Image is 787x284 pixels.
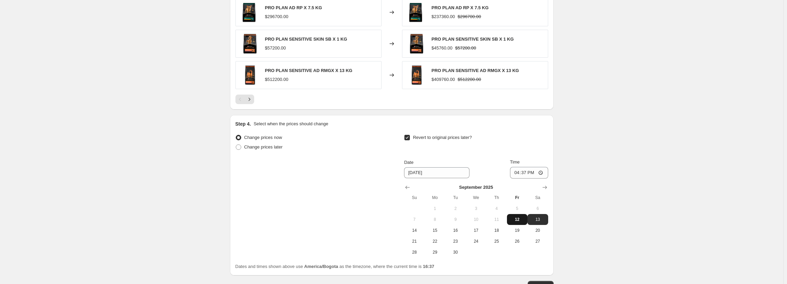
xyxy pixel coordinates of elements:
span: PRO PLAN SENSITIVE AD RMGX X 13 KG [432,68,519,73]
span: Tu [448,195,463,200]
img: ROYI12_64_80x.png [406,2,426,23]
span: PRO PLAN SENSITIVE SKIN SB X 1 KG [265,37,347,42]
span: 29 [428,250,443,255]
th: Monday [425,192,445,203]
button: Monday September 15 2025 [425,225,445,236]
span: 13 [530,217,545,222]
p: Select when the prices should change [253,120,328,127]
div: $237360.00 [432,13,455,20]
span: 18 [489,228,504,233]
button: Thursday September 4 2025 [486,203,507,214]
span: 2 [448,206,463,211]
strike: $512200.00 [458,76,481,83]
span: Time [510,159,520,165]
button: Wednesday September 10 2025 [466,214,486,225]
button: Show previous month, August 2025 [403,183,412,192]
span: Date [404,160,413,165]
span: Su [407,195,422,200]
th: Tuesday [445,192,466,203]
img: royi4_22_fd2f4060-45be-43dd-b84b-011305b1265a_80x.png [239,33,260,54]
span: 19 [510,228,525,233]
span: 6 [530,206,545,211]
span: Fr [510,195,525,200]
button: Monday September 8 2025 [425,214,445,225]
span: Th [489,195,504,200]
button: Monday September 1 2025 [425,203,445,214]
input: 9/12/2025 [404,167,469,178]
img: ROYI12_64_80x.png [239,2,260,23]
button: Thursday September 25 2025 [486,236,507,247]
button: Saturday September 13 2025 [527,214,548,225]
button: Tuesday September 23 2025 [445,236,466,247]
button: Saturday September 6 2025 [527,203,548,214]
th: Wednesday [466,192,486,203]
strike: $57200.00 [455,45,476,52]
span: 8 [428,217,443,222]
button: Tuesday September 2 2025 [445,203,466,214]
button: Today Friday September 12 2025 [507,214,527,225]
span: 1 [428,206,443,211]
button: Thursday September 18 2025 [486,225,507,236]
th: Saturday [527,192,548,203]
button: Saturday September 20 2025 [527,225,548,236]
img: ROYI12_63_80x.png [406,65,426,85]
button: Sunday September 14 2025 [404,225,425,236]
span: 24 [468,239,483,244]
span: We [468,195,483,200]
span: 9 [448,217,463,222]
nav: Pagination [235,95,254,104]
img: royi4_22_fd2f4060-45be-43dd-b84b-011305b1265a_80x.png [406,33,426,54]
span: 22 [428,239,443,244]
span: 4 [489,206,504,211]
button: Monday September 29 2025 [425,247,445,258]
span: PRO PLAN SENSITIVE AD RMGX X 13 KG [265,68,353,73]
span: 26 [510,239,525,244]
input: 12:00 [510,167,548,179]
span: PRO PLAN AD RP X 7.5 KG [432,5,489,10]
div: $409760.00 [432,76,455,83]
button: Wednesday September 3 2025 [466,203,486,214]
span: 7 [407,217,422,222]
span: Mo [428,195,443,200]
span: Sa [530,195,545,200]
button: Sunday September 28 2025 [404,247,425,258]
b: America/Bogota [304,264,338,269]
span: 27 [530,239,545,244]
button: Monday September 22 2025 [425,236,445,247]
button: Friday September 5 2025 [507,203,527,214]
button: Tuesday September 9 2025 [445,214,466,225]
div: $512200.00 [265,76,289,83]
strike: $296700.00 [458,13,481,20]
span: 12 [510,217,525,222]
button: Sunday September 7 2025 [404,214,425,225]
span: 25 [489,239,504,244]
th: Friday [507,192,527,203]
span: 23 [448,239,463,244]
span: 16 [448,228,463,233]
button: Wednesday September 24 2025 [466,236,486,247]
span: PRO PLAN AD RP X 7.5 KG [265,5,322,10]
span: 10 [468,217,483,222]
button: Tuesday September 16 2025 [445,225,466,236]
button: Wednesday September 17 2025 [466,225,486,236]
button: Thursday September 11 2025 [486,214,507,225]
button: Friday September 26 2025 [507,236,527,247]
span: 20 [530,228,545,233]
span: 17 [468,228,483,233]
button: Show next month, October 2025 [540,183,550,192]
span: PRO PLAN SENSITIVE SKIN SB X 1 KG [432,37,514,42]
button: Friday September 19 2025 [507,225,527,236]
span: Change prices later [244,144,283,150]
span: Revert to original prices later? [413,135,472,140]
span: 15 [428,228,443,233]
button: Sunday September 21 2025 [404,236,425,247]
span: Change prices now [244,135,282,140]
div: $296700.00 [265,13,289,20]
b: 16:37 [423,264,434,269]
th: Thursday [486,192,507,203]
span: 28 [407,250,422,255]
span: 5 [510,206,525,211]
span: 11 [489,217,504,222]
div: $45760.00 [432,45,452,52]
div: $57200.00 [265,45,286,52]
